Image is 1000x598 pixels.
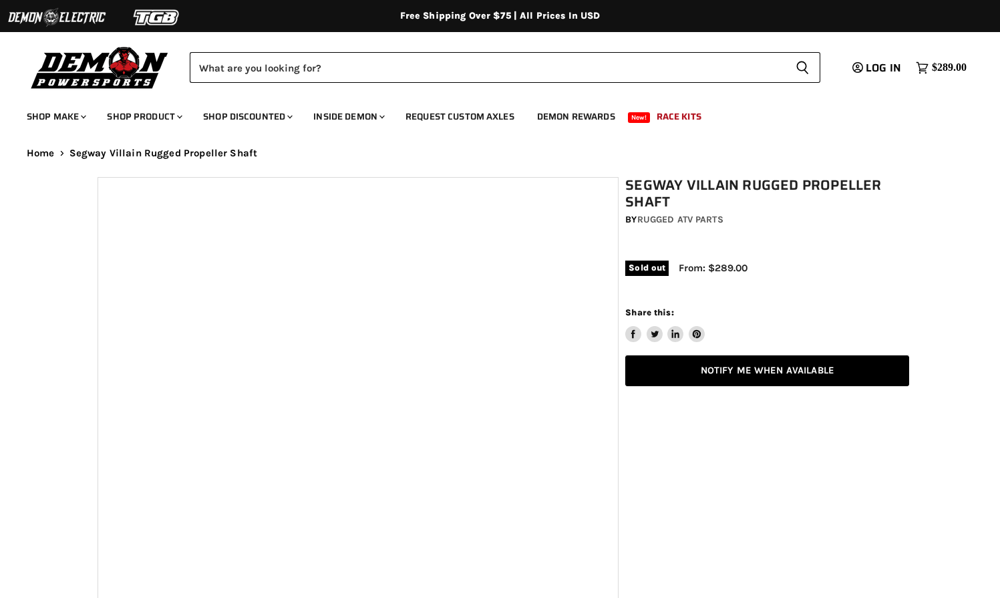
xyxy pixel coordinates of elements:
img: Demon Powersports [27,43,173,91]
h1: Segway Villain Rugged Propeller Shaft [625,177,909,210]
aside: Share this: [625,307,705,342]
span: Segway Villain Rugged Propeller Shaft [69,148,258,159]
ul: Main menu [17,98,963,130]
a: Request Custom Axles [395,103,524,130]
a: Log in [846,62,909,74]
span: $289.00 [932,61,967,74]
span: Sold out [625,261,669,275]
a: Home [27,148,55,159]
span: From: $289.00 [679,262,747,274]
input: Search [190,52,785,83]
a: Shop Discounted [193,103,301,130]
a: Rugged ATV Parts [637,214,723,225]
form: Product [190,52,820,83]
div: by [625,212,909,227]
img: TGB Logo 2 [107,5,207,30]
a: Race Kits [647,103,711,130]
a: Demon Rewards [527,103,625,130]
img: Demon Electric Logo 2 [7,5,107,30]
a: Shop Product [97,103,190,130]
span: Log in [866,59,901,76]
span: Share this: [625,307,673,317]
a: Inside Demon [303,103,393,130]
span: New! [628,112,651,123]
button: Search [785,52,820,83]
a: Notify Me When Available [625,355,909,387]
a: $289.00 [909,58,973,78]
a: Shop Make [17,103,94,130]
